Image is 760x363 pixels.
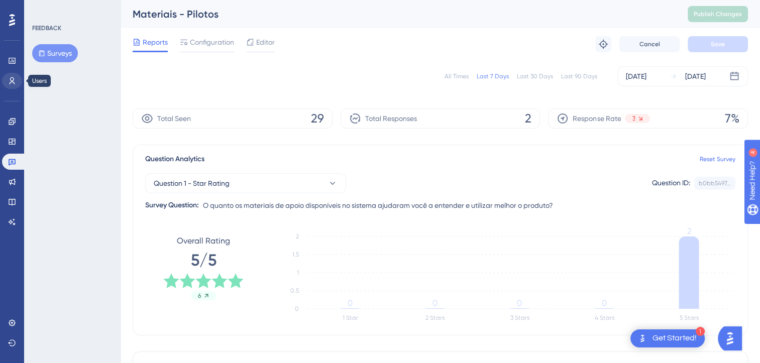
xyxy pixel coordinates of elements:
button: Save [688,36,748,52]
button: Cancel [619,36,680,52]
div: FEEDBACK [32,24,61,32]
tspan: 2 [296,233,299,240]
button: Surveys [32,44,78,62]
div: Survey Question: [145,199,199,211]
span: Total Seen [157,112,191,125]
tspan: 0 [295,305,299,312]
span: 2 [525,110,531,127]
tspan: 1 [297,269,299,276]
tspan: 1.5 [292,251,299,258]
span: Configuration [190,36,234,48]
div: Last 30 Days [517,72,553,80]
tspan: 2 [687,226,691,236]
span: Reports [143,36,168,48]
div: 1 [696,327,705,336]
span: Question Analytics [145,153,204,165]
div: 4 [70,5,73,13]
button: Question 1 - Star Rating [145,173,346,193]
div: Materiais - Pilotos [133,7,663,21]
button: Publish Changes [688,6,748,22]
span: Total Responses [365,112,417,125]
span: 3 [632,114,635,123]
span: 7% [725,110,739,127]
span: Cancel [639,40,660,48]
tspan: 0.5 [290,287,299,294]
span: Need Help? [24,3,63,15]
div: Last 90 Days [561,72,597,80]
span: Overall Rating [177,235,230,247]
span: Publish Changes [694,10,742,18]
span: 6 [198,292,201,300]
div: b0bb5497... [699,179,731,187]
div: [DATE] [626,70,646,82]
div: Get Started! [653,333,697,344]
text: 1 Star [343,314,358,321]
img: launcher-image-alternative-text [636,332,648,344]
span: 5/5 [191,249,216,271]
tspan: 0 [602,298,607,308]
div: [DATE] [685,70,706,82]
div: Open Get Started! checklist, remaining modules: 1 [630,329,705,347]
div: All Times [445,72,469,80]
text: 2 Stars [425,314,445,321]
span: Question 1 - Star Rating [154,177,230,189]
span: Response Rate [573,112,621,125]
div: Last 7 Days [477,72,509,80]
span: Save [711,40,725,48]
text: 5 Stars [680,314,699,321]
text: 4 Stars [595,314,614,321]
div: Question ID: [652,177,690,190]
text: 3 Stars [510,314,529,321]
tspan: 0 [432,298,438,308]
tspan: 0 [348,298,353,308]
tspan: 0 [517,298,522,308]
span: Editor [256,36,275,48]
span: O quanto os materiais de apoio disponíveis no sistema ajudaram você a entender e utilizar melhor ... [203,199,553,211]
iframe: UserGuiding AI Assistant Launcher [718,323,748,353]
span: 29 [311,110,324,127]
a: Reset Survey [700,155,735,163]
